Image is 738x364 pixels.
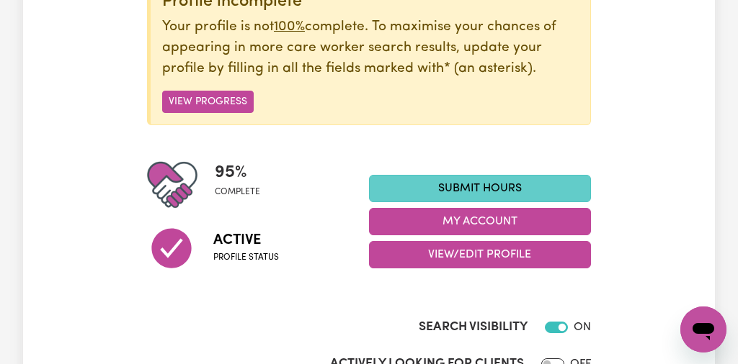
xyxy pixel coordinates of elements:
[213,229,279,251] span: Active
[215,160,272,210] div: Profile completeness: 95%
[680,306,726,352] iframe: Button to launch messaging window
[162,91,254,113] button: View Progress
[162,17,579,79] p: Your profile is not complete. To maximise your chances of appearing in more care worker search re...
[215,160,260,186] span: 95 %
[215,186,260,199] span: complete
[274,20,305,34] u: 100%
[419,318,528,337] label: Search Visibility
[369,175,591,202] a: Submit Hours
[369,208,591,235] button: My Account
[369,241,591,268] button: View/Edit Profile
[213,251,279,264] span: Profile status
[574,322,591,333] span: ON
[444,62,533,76] span: an asterisk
